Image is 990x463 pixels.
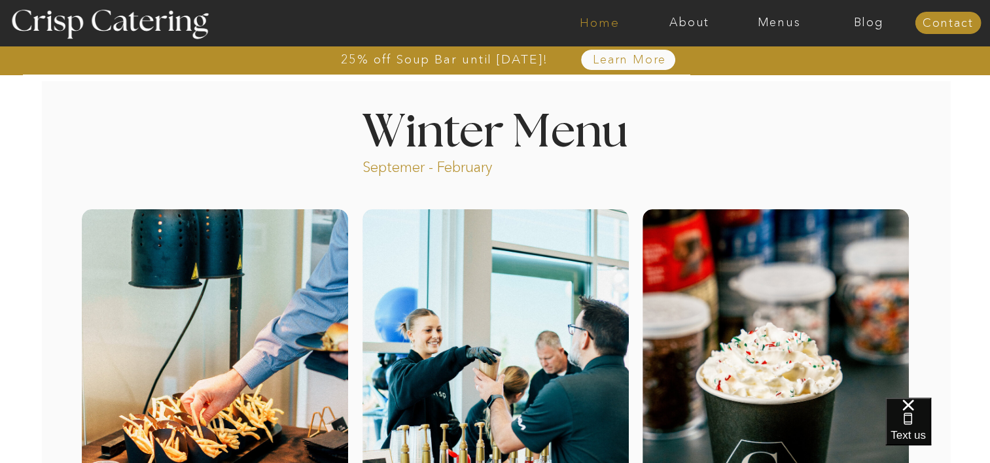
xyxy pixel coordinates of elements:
[313,110,677,148] h1: Winter Menu
[555,16,645,29] a: Home
[915,17,981,30] a: Contact
[294,53,595,66] a: 25% off Soup Bar until [DATE]!
[563,54,697,67] a: Learn More
[885,398,990,463] iframe: podium webchat widget bubble
[734,16,824,29] a: Menus
[362,158,542,173] p: Septemer - February
[824,16,913,29] a: Blog
[645,16,734,29] a: About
